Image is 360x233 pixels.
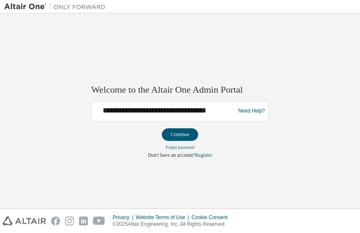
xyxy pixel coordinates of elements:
span: Don't have an account? [148,152,195,158]
div: Cookie Consent [191,214,232,221]
a: Register [195,152,212,158]
img: facebook.svg [51,217,60,225]
div: Privacy [113,214,136,221]
img: Altair One [4,3,110,11]
img: youtube.svg [93,217,105,225]
p: © 2025 Altair Engineering, Inc. All Rights Reserved. [113,221,233,228]
img: linkedin.svg [79,217,88,225]
h2: Welcome to the Altair One Admin Portal [91,84,269,96]
div: Website Terms of Use [136,214,191,221]
a: Need Help? [238,111,265,112]
img: altair_logo.svg [3,217,46,225]
button: Continue [162,128,198,141]
a: Forgot password [166,145,194,150]
img: instagram.svg [65,217,74,225]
